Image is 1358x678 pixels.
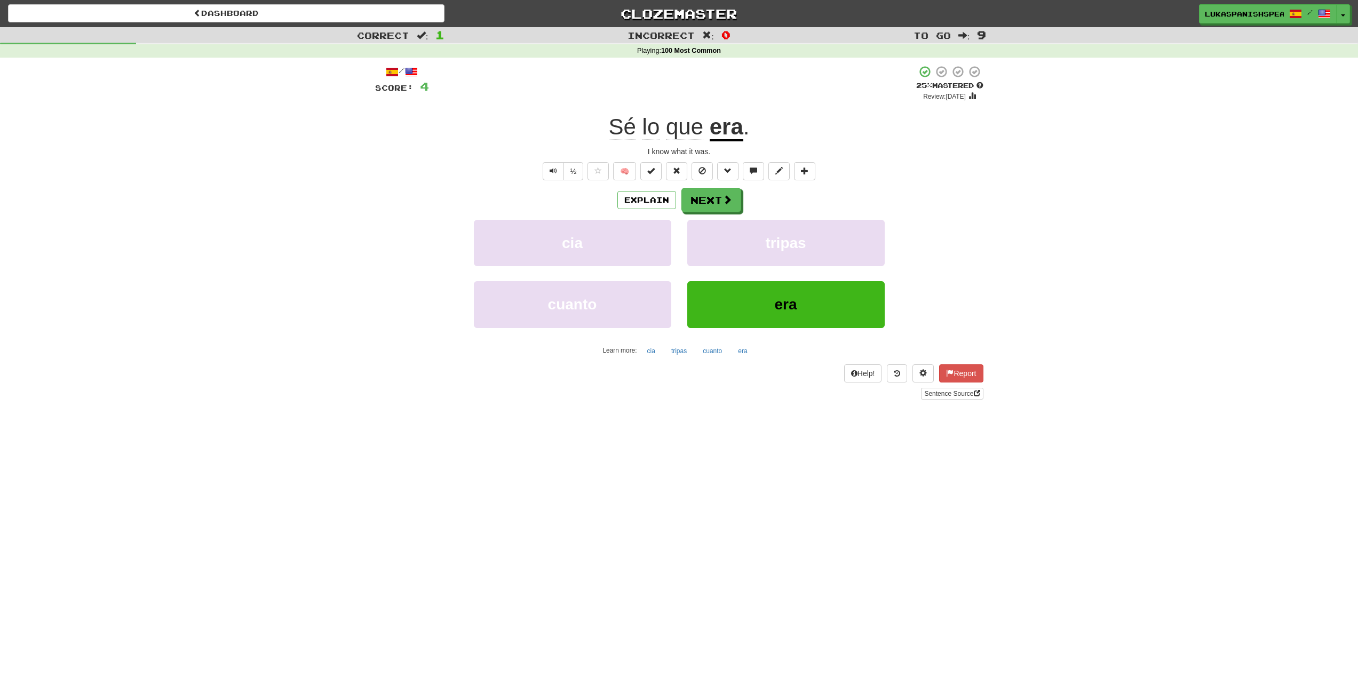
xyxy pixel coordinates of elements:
button: Add to collection (alt+a) [794,162,815,180]
button: Favorite sentence (alt+f) [587,162,609,180]
strong: 100 Most Common [661,47,721,54]
button: Discuss sentence (alt+u) [743,162,764,180]
span: 4 [420,79,429,93]
button: Explain [617,191,676,209]
button: Reset to 0% Mastered (alt+r) [666,162,687,180]
button: ½ [563,162,584,180]
span: Correct [357,30,409,41]
span: 25 % [916,81,932,90]
span: To go [914,30,951,41]
button: cuanto [697,343,728,359]
button: Play sentence audio (ctl+space) [543,162,564,180]
button: Round history (alt+y) [887,364,907,382]
span: : [958,31,970,40]
div: I know what it was. [375,146,983,157]
button: Ignore sentence (alt+i) [692,162,713,180]
small: Learn more: [602,347,637,354]
span: lo [642,114,660,140]
span: 9 [977,28,986,41]
u: era [710,114,743,141]
a: Sentence Source [921,388,983,400]
span: : [417,31,428,40]
span: LukaSpanishSpeakerIntheMaking [1205,9,1284,19]
div: Mastered [916,81,983,91]
div: Text-to-speech controls [541,162,584,180]
button: cia [641,343,661,359]
button: cia [474,220,671,266]
a: Clozemaster [460,4,897,23]
button: Report [939,364,983,382]
button: Help! [844,364,882,382]
span: / [1307,9,1313,16]
span: cia [562,235,583,251]
button: Edit sentence (alt+d) [768,162,790,180]
button: cuanto [474,281,671,328]
span: Score: [375,83,414,92]
button: 🧠 [613,162,636,180]
button: tripas [687,220,885,266]
a: LukaSpanishSpeakerIntheMaking / [1199,4,1337,23]
span: cuanto [548,296,597,313]
span: 0 [721,28,730,41]
button: Next [681,188,741,212]
span: que [666,114,703,140]
span: 1 [435,28,444,41]
span: : [702,31,714,40]
a: Dashboard [8,4,444,22]
span: Incorrect [628,30,695,41]
button: Set this sentence to 100% Mastered (alt+m) [640,162,662,180]
button: tripas [665,343,693,359]
span: era [774,296,797,313]
span: . [743,114,750,139]
button: era [687,281,885,328]
button: Grammar (alt+g) [717,162,738,180]
div: / [375,65,429,78]
span: tripas [765,235,806,251]
span: Sé [609,114,636,140]
small: Review: [DATE] [923,93,966,100]
button: era [732,343,753,359]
